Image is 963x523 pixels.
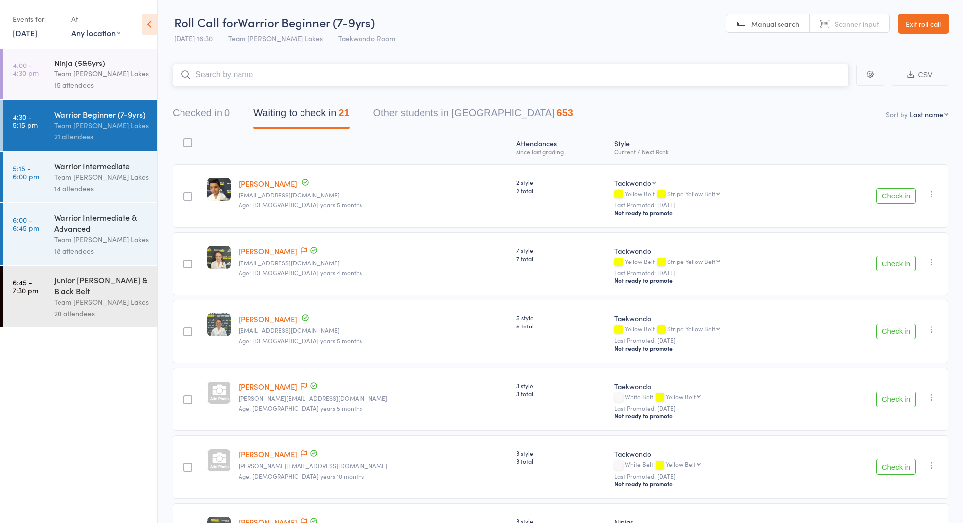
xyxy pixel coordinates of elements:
[253,102,349,129] button: Waiting to check in21
[54,234,149,245] div: Team [PERSON_NAME] Lakes
[54,212,149,234] div: Warrior Intermediate & Advanced
[614,276,809,284] div: Not ready to promote
[239,336,362,345] span: Age: [DEMOGRAPHIC_DATA] years 5 months
[3,49,157,99] a: 4:00 -4:30 pmNinja (5&6yrs)Team [PERSON_NAME] Lakes15 attendees
[174,33,213,43] span: [DATE] 16:30
[614,461,809,469] div: White Belt
[54,160,149,171] div: Warrior Intermediate
[614,381,809,391] div: Taekwondo
[338,107,349,118] div: 21
[614,344,809,352] div: Not ready to promote
[3,203,157,265] a: 6:00 -6:45 pmWarrior Intermediate & AdvancedTeam [PERSON_NAME] Lakes18 attendees
[614,258,809,266] div: Yellow Belt
[910,109,943,119] div: Last name
[516,390,606,398] span: 3 total
[3,266,157,327] a: 6:45 -7:30 pmJunior [PERSON_NAME] & Black BeltTeam [PERSON_NAME] Lakes20 attendees
[614,405,809,412] small: Last Promoted: [DATE]
[13,216,39,232] time: 6:00 - 6:45 pm
[3,152,157,202] a: 5:15 -6:00 pmWarrior IntermediateTeam [PERSON_NAME] Lakes14 attendees
[54,57,149,68] div: Ninja (5&6yrs)
[54,171,149,183] div: Team [PERSON_NAME] Lakes
[174,14,238,30] span: Roll Call for
[224,107,230,118] div: 0
[614,337,809,344] small: Last Promoted: [DATE]
[876,188,916,204] button: Check in
[239,246,297,256] a: [PERSON_NAME]
[614,178,651,188] div: Taekwondo
[239,192,508,198] small: goz.aujla@gmail.com
[373,102,573,129] button: Other students in [GEOGRAPHIC_DATA]653
[13,113,38,129] time: 4:30 - 5:15 pm
[239,268,362,277] span: Age: [DEMOGRAPHIC_DATA] years 4 months
[516,254,606,262] span: 7 total
[516,178,606,186] span: 2 style
[239,472,364,480] span: Age: [DEMOGRAPHIC_DATA] years 10 months
[13,61,39,77] time: 4:00 - 4:30 pm
[13,278,38,294] time: 6:45 - 7:30 pm
[239,395,508,402] small: laura.covrk@hotmail.com
[239,178,297,189] a: [PERSON_NAME]
[614,209,809,217] div: Not ready to promote
[207,313,231,336] img: image1738302657.png
[13,27,37,38] a: [DATE]
[516,457,606,465] span: 3 total
[614,201,809,208] small: Last Promoted: [DATE]
[71,11,120,27] div: At
[614,393,809,402] div: White Belt
[54,274,149,296] div: Junior [PERSON_NAME] & Black Belt
[173,64,849,86] input: Search by name
[54,245,149,257] div: 18 attendees
[54,296,149,308] div: Team [PERSON_NAME] Lakes
[13,164,39,180] time: 5:15 - 6:00 pm
[207,246,231,269] img: image1733526651.png
[516,313,606,322] span: 5 style
[516,186,606,195] span: 2 total
[610,133,813,160] div: Style
[239,200,362,209] span: Age: [DEMOGRAPHIC_DATA] years 5 months
[614,473,809,480] small: Last Promoted: [DATE]
[54,109,149,120] div: Warrior Beginner (7-9yrs)
[886,109,908,119] label: Sort by
[876,392,916,407] button: Check in
[238,14,375,30] span: Warrior Beginner (7-9yrs)
[338,33,395,43] span: Taekwondo Room
[54,308,149,319] div: 20 attendees
[614,190,809,198] div: Yellow Belt
[71,27,120,38] div: Any location
[751,19,799,29] span: Manual search
[54,68,149,79] div: Team [PERSON_NAME] Lakes
[239,462,508,469] small: laura.covrk@hotmail.com
[516,449,606,457] span: 3 style
[614,449,809,458] div: Taekwondo
[614,313,809,323] div: Taekwondo
[876,256,916,271] button: Check in
[876,324,916,339] button: Check in
[54,131,149,142] div: 21 attendees
[512,133,610,160] div: Atten­dances
[239,449,297,459] a: [PERSON_NAME]
[614,480,809,488] div: Not ready to promote
[835,19,879,29] span: Scanner input
[239,404,362,412] span: Age: [DEMOGRAPHIC_DATA] years 5 months
[54,79,149,91] div: 15 attendees
[898,14,949,34] a: Exit roll call
[614,148,809,155] div: Current / Next Rank
[667,190,715,196] div: Stripe Yellow Belt
[614,412,809,420] div: Not ready to promote
[207,178,231,201] img: image1678485498.png
[239,260,508,266] small: saffron.bryant1234@gmail.com
[666,393,696,400] div: Yellow Belt
[173,102,230,129] button: Checked in0
[614,269,809,276] small: Last Promoted: [DATE]
[516,322,606,330] span: 5 total
[557,107,573,118] div: 653
[666,461,696,467] div: Yellow Belt
[876,459,916,475] button: Check in
[54,120,149,131] div: Team [PERSON_NAME] Lakes
[13,11,61,27] div: Events for
[892,65,948,86] button: CSV
[3,100,157,151] a: 4:30 -5:15 pmWarrior Beginner (7-9yrs)Team [PERSON_NAME] Lakes21 attendees
[667,326,715,332] div: Stripe Yellow Belt
[239,314,297,324] a: [PERSON_NAME]
[54,183,149,194] div: 14 attendees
